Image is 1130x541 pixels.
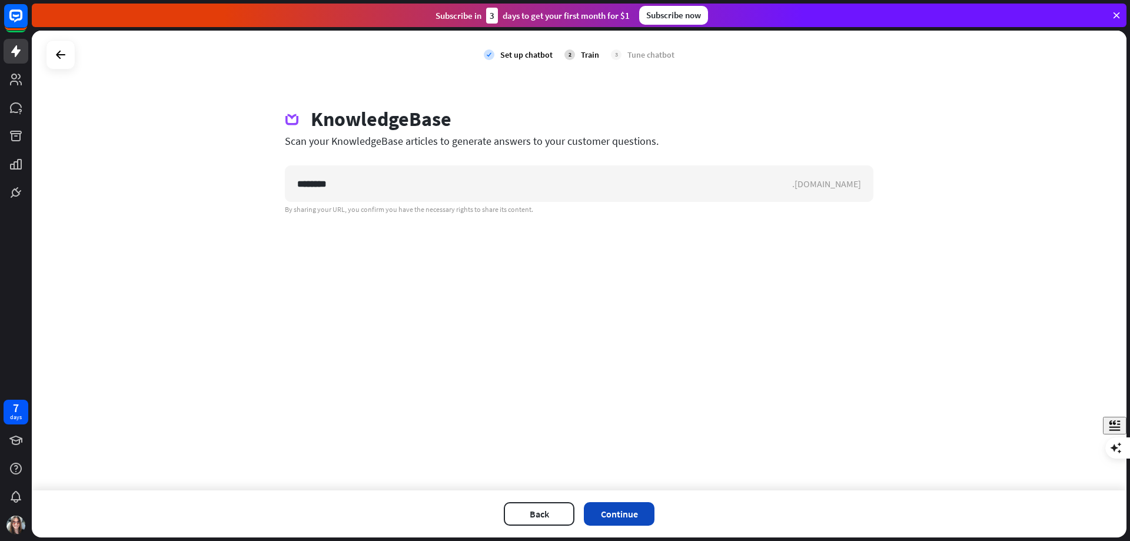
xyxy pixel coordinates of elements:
div: .[DOMAIN_NAME] [792,178,873,190]
div: 3 [611,49,621,60]
div: 3 [486,8,498,24]
div: Tune chatbot [627,49,674,60]
div: Subscribe now [639,6,708,25]
div: Train [581,49,599,60]
div: 7 [13,403,19,413]
div: 2 [564,49,575,60]
div: By sharing your URL, you confirm you have the necessary rights to share its content. [285,205,873,214]
a: 7 days [4,400,28,424]
div: KnowledgeBase [311,107,451,131]
button: Continue [584,502,654,526]
button: Back [504,502,574,526]
div: Scan your KnowledgeBase articles to generate answers to your customer questions. [285,134,873,148]
div: Set up chatbot [500,49,553,60]
i: check [484,49,494,60]
button: Open LiveChat chat widget [9,5,45,40]
div: days [10,413,22,421]
div: Subscribe in days to get your first month for $1 [436,8,630,24]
